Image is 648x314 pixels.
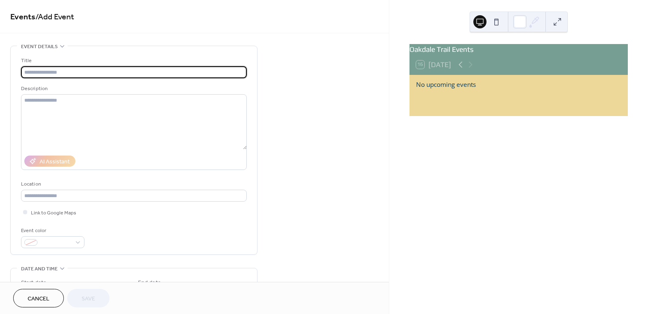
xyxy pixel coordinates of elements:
[31,209,76,217] span: Link to Google Maps
[13,289,64,307] button: Cancel
[21,84,245,93] div: Description
[28,295,49,303] span: Cancel
[138,279,161,287] div: End date
[21,265,58,273] span: Date and time
[21,56,245,65] div: Title
[21,42,58,51] span: Event details
[21,279,47,287] div: Start date
[409,44,628,55] div: Oakdale Trail Events
[416,80,621,89] div: No upcoming events
[21,226,83,235] div: Event color
[35,9,74,25] span: / Add Event
[10,9,35,25] a: Events
[21,180,245,188] div: Location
